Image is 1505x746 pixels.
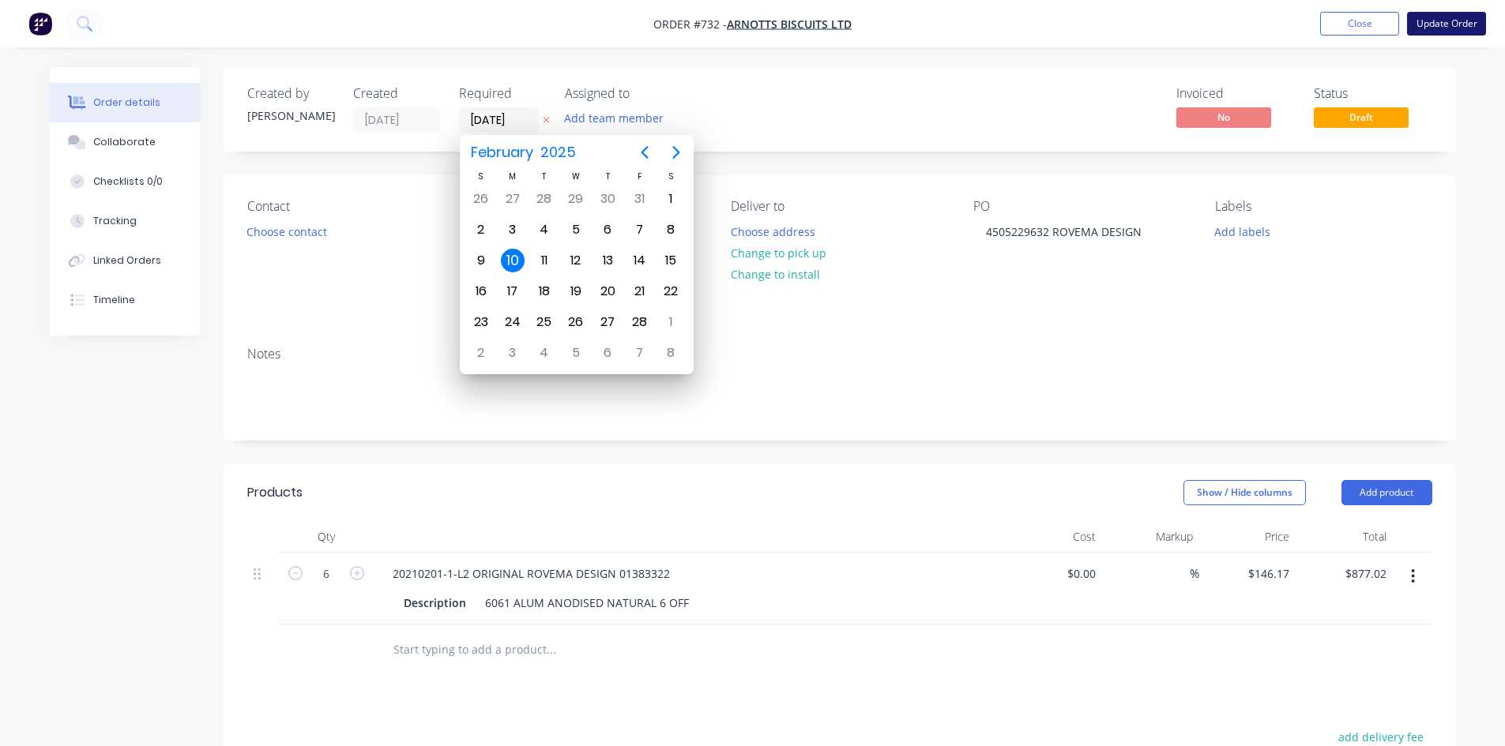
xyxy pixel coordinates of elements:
[468,138,537,167] span: February
[93,96,160,110] div: Order details
[564,218,588,242] div: Wednesday, February 5, 2025
[660,137,692,168] button: Next page
[1176,107,1271,127] span: No
[564,187,588,211] div: Wednesday, January 29, 2025
[397,591,472,614] div: Description
[1296,521,1393,553] div: Total
[555,107,672,129] button: Add team member
[722,264,828,285] button: Change to install
[659,341,683,365] div: Saturday, March 8, 2025
[469,310,493,334] div: Sunday, February 23, 2025
[532,218,556,242] div: Tuesday, February 4, 2025
[659,279,683,303] div: Saturday, February 22, 2025
[469,187,493,211] div: Sunday, January 26, 2025
[50,201,200,241] button: Tracking
[731,199,947,214] div: Deliver to
[623,170,655,183] div: F
[532,279,556,303] div: Tuesday, February 18, 2025
[1183,480,1306,505] button: Show / Hide columns
[537,138,580,167] span: 2025
[479,591,695,614] div: 6061 ALUM ANODISED NATURAL 6 OFF
[532,249,556,272] div: Tuesday, February 11, 2025
[532,310,556,334] div: Tuesday, February 25, 2025
[564,279,588,303] div: Wednesday, February 19, 2025
[93,174,163,189] div: Checklists 0/0
[1006,521,1103,553] div: Cost
[247,347,1432,362] div: Notes
[50,83,200,122] button: Order details
[659,187,683,211] div: Saturday, February 1, 2025
[465,170,497,183] div: S
[1102,521,1199,553] div: Markup
[596,279,619,303] div: Thursday, February 20, 2025
[596,249,619,272] div: Thursday, February 13, 2025
[596,310,619,334] div: Thursday, February 27, 2025
[659,218,683,242] div: Saturday, February 8, 2025
[50,241,200,280] button: Linked Orders
[393,634,709,665] input: Start typing to add a product...
[247,86,334,101] div: Created by
[1314,86,1432,101] div: Status
[459,86,546,101] div: Required
[238,220,335,242] button: Choose contact
[50,162,200,201] button: Checklists 0/0
[469,218,493,242] div: Sunday, February 2, 2025
[655,170,687,183] div: S
[497,170,529,183] div: M
[1314,107,1409,127] span: Draft
[627,279,651,303] div: Friday, February 21, 2025
[532,341,556,365] div: Tuesday, March 4, 2025
[565,107,672,129] button: Add team member
[529,170,560,183] div: T
[565,86,723,101] div: Assigned to
[1190,564,1199,583] span: %
[247,483,303,502] div: Products
[469,279,493,303] div: Sunday, February 16, 2025
[596,341,619,365] div: Thursday, March 6, 2025
[722,242,834,264] button: Change to pick up
[629,137,660,168] button: Previous page
[93,293,135,307] div: Timeline
[93,135,156,149] div: Collaborate
[659,310,683,334] div: Saturday, March 1, 2025
[1407,12,1486,36] button: Update Order
[247,107,334,124] div: [PERSON_NAME]
[653,17,727,32] span: Order #732 -
[469,341,493,365] div: Sunday, March 2, 2025
[28,12,52,36] img: Factory
[93,214,137,228] div: Tracking
[564,249,588,272] div: Wednesday, February 12, 2025
[560,170,592,183] div: W
[627,249,651,272] div: Friday, February 14, 2025
[93,253,161,268] div: Linked Orders
[973,199,1190,214] div: PO
[501,341,525,365] div: Monday, March 3, 2025
[596,218,619,242] div: Thursday, February 6, 2025
[727,17,852,32] a: ARNOTTS BISCUITS LTD
[501,249,525,272] div: Monday, February 10, 2025
[501,310,525,334] div: Monday, February 24, 2025
[501,187,525,211] div: Monday, January 27, 2025
[501,279,525,303] div: Monday, February 17, 2025
[596,187,619,211] div: Thursday, January 30, 2025
[1199,521,1296,553] div: Price
[532,187,556,211] div: Tuesday, January 28, 2025
[592,170,623,183] div: T
[627,218,651,242] div: Friday, February 7, 2025
[501,218,525,242] div: Monday, February 3, 2025
[564,341,588,365] div: Wednesday, March 5, 2025
[564,310,588,334] div: Wednesday, February 26, 2025
[659,249,683,272] div: Saturday, February 15, 2025
[627,310,651,334] div: Friday, February 28, 2025
[1215,199,1432,214] div: Labels
[1320,12,1399,36] button: Close
[380,562,683,585] div: 20210201-1-L2 ORIGINAL ROVEMA DESIGN 01383322
[50,122,200,162] button: Collaborate
[722,220,823,242] button: Choose address
[461,138,586,167] button: February2025
[973,220,1154,243] div: 4505229632 ROVEMA DESIGN
[50,280,200,320] button: Timeline
[353,86,440,101] div: Created
[247,199,464,214] div: Contact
